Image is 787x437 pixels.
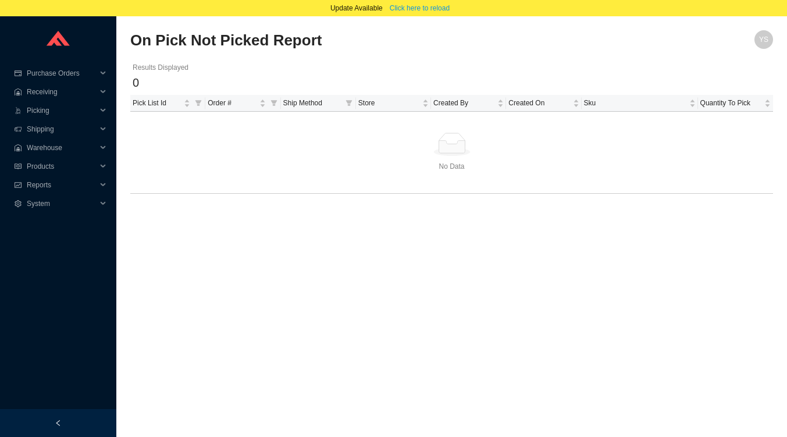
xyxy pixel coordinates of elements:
[133,97,181,109] span: Pick List Id
[433,97,495,109] span: Created By
[356,95,431,112] th: Store sortable
[14,163,22,170] span: read
[133,76,139,89] span: 0
[508,97,570,109] span: Created On
[193,95,204,111] span: filter
[27,194,97,213] span: System
[27,83,97,101] span: Receiving
[195,100,202,106] span: filter
[346,100,352,106] span: filter
[27,176,97,194] span: Reports
[14,200,22,207] span: setting
[27,101,97,120] span: Picking
[506,95,581,112] th: Created On sortable
[270,100,277,106] span: filter
[27,138,97,157] span: Warehouse
[208,97,257,109] span: Order #
[283,97,341,109] span: Ship Method
[130,95,205,112] th: Pick List Id sortable
[133,161,771,172] div: No Data
[14,70,22,77] span: credit-card
[700,97,762,109] span: Quantity To Pick
[133,62,771,73] div: Results Displayed
[390,2,450,14] span: Click here to reload
[27,64,97,83] span: Purchase Orders
[358,97,420,109] span: Store
[27,120,97,138] span: Shipping
[698,95,773,112] th: Quantity To Pick sortable
[582,95,698,112] th: Sku sortable
[584,97,687,109] span: Sku
[55,420,62,427] span: left
[205,95,280,112] th: Order # sortable
[130,30,612,51] h2: On Pick Not Picked Report
[343,95,355,111] span: filter
[14,182,22,189] span: fund
[431,95,506,112] th: Created By sortable
[759,30,768,49] span: YS
[268,95,280,111] span: filter
[27,157,97,176] span: Products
